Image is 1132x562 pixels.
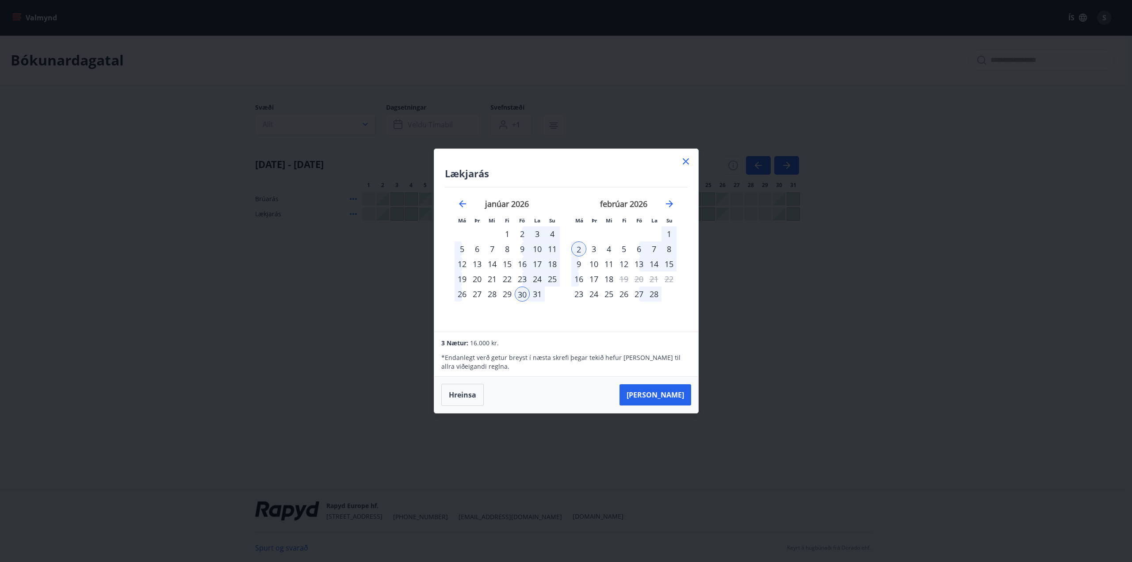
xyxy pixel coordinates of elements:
[515,256,530,271] td: Choose föstudagur, 16. janúar 2026 as your check-in date. It’s available.
[586,241,601,256] td: Choose þriðjudagur, 3. febrúar 2026 as your check-in date. It’s available.
[500,287,515,302] div: 29
[530,287,545,302] div: 31
[500,241,515,256] div: 8
[515,226,530,241] td: Choose föstudagur, 2. janúar 2026 as your check-in date. It’s available.
[571,271,586,287] div: 16
[515,241,530,256] td: Choose föstudagur, 9. janúar 2026 as your check-in date. It’s available.
[616,271,631,287] td: Choose fimmtudagur, 19. febrúar 2026 as your check-in date. It’s available.
[470,241,485,256] div: 6
[662,271,677,287] td: Not available. sunnudagur, 22. febrúar 2026
[441,353,691,371] p: * Endanlegt verð getur breyst í næsta skrefi þegar tekið hefur [PERSON_NAME] til allra viðeigandi...
[545,241,560,256] div: 11
[530,241,545,256] td: Choose laugardagur, 10. janúar 2026 as your check-in date. It’s available.
[616,256,631,271] td: Choose fimmtudagur, 12. febrúar 2026 as your check-in date. It’s available.
[458,217,466,224] small: Má
[646,256,662,271] div: 14
[616,287,631,302] td: Choose fimmtudagur, 26. febrúar 2026 as your check-in date. It’s available.
[530,271,545,287] td: Choose laugardagur, 24. janúar 2026 as your check-in date. It’s available.
[631,241,646,256] div: 6
[631,287,646,302] td: Choose föstudagur, 27. febrúar 2026 as your check-in date. It’s available.
[515,271,530,287] td: Choose föstudagur, 23. janúar 2026 as your check-in date. It’s available.
[515,256,530,271] div: 16
[616,287,631,302] div: 26
[485,199,529,209] strong: janúar 2026
[631,271,646,287] td: Not available. föstudagur, 20. febrúar 2026
[500,241,515,256] td: Choose fimmtudagur, 8. janúar 2026 as your check-in date. It’s available.
[485,256,500,271] div: 14
[646,287,662,302] div: 28
[601,241,616,256] td: Choose miðvikudagur, 4. febrúar 2026 as your check-in date. It’s available.
[500,226,515,241] td: Choose fimmtudagur, 1. janúar 2026 as your check-in date. It’s available.
[470,256,485,271] div: 13
[586,287,601,302] div: 24
[662,256,677,271] div: 15
[455,241,470,256] td: Choose mánudagur, 5. janúar 2026 as your check-in date. It’s available.
[616,241,631,256] td: Choose fimmtudagur, 5. febrúar 2026 as your check-in date. It’s available.
[646,271,662,287] td: Not available. laugardagur, 21. febrúar 2026
[586,287,601,302] td: Choose þriðjudagur, 24. febrúar 2026 as your check-in date. It’s available.
[631,256,646,271] td: Choose föstudagur, 13. febrúar 2026 as your check-in date. It’s available.
[601,241,616,256] div: 4
[636,217,642,224] small: Fö
[534,217,540,224] small: La
[545,256,560,271] td: Choose sunnudagur, 18. janúar 2026 as your check-in date. It’s available.
[530,226,545,241] div: 3
[515,287,530,302] td: Selected as start date. föstudagur, 30. janúar 2026
[515,226,530,241] div: 2
[445,187,688,321] div: Calendar
[470,339,499,347] span: 16.000 kr.
[586,256,601,271] td: Choose þriðjudagur, 10. febrúar 2026 as your check-in date. It’s available.
[515,241,530,256] div: 9
[571,256,586,271] div: 9
[500,256,515,271] td: Choose fimmtudagur, 15. janúar 2026 as your check-in date. It’s available.
[455,241,470,256] div: 5
[500,287,515,302] td: Choose fimmtudagur, 29. janúar 2026 as your check-in date. It’s available.
[549,217,555,224] small: Su
[545,271,560,287] td: Choose sunnudagur, 25. janúar 2026 as your check-in date. It’s available.
[470,256,485,271] td: Choose þriðjudagur, 13. janúar 2026 as your check-in date. It’s available.
[500,256,515,271] div: 15
[631,287,646,302] div: 27
[601,287,616,302] div: 25
[530,241,545,256] div: 10
[662,226,677,241] td: Selected. sunnudagur, 1. febrúar 2026
[571,241,586,256] td: Selected as end date. mánudagur, 2. febrúar 2026
[545,256,560,271] div: 18
[571,287,586,302] div: Aðeins innritun í boði
[662,256,677,271] td: Choose sunnudagur, 15. febrúar 2026 as your check-in date. It’s available.
[470,287,485,302] td: Choose þriðjudagur, 27. janúar 2026 as your check-in date. It’s available.
[470,287,485,302] div: 27
[601,271,616,287] div: 18
[631,241,646,256] td: Choose föstudagur, 6. febrúar 2026 as your check-in date. It’s available.
[601,256,616,271] div: 11
[519,217,525,224] small: Fö
[586,256,601,271] div: 10
[571,287,586,302] td: Choose mánudagur, 23. febrúar 2026 as your check-in date. It’s available.
[470,271,485,287] td: Choose þriðjudagur, 20. janúar 2026 as your check-in date. It’s available.
[601,256,616,271] td: Choose miðvikudagur, 11. febrúar 2026 as your check-in date. It’s available.
[474,217,480,224] small: Þr
[600,199,647,209] strong: febrúar 2026
[485,241,500,256] div: 7
[646,241,662,256] td: Choose laugardagur, 7. febrúar 2026 as your check-in date. It’s available.
[445,167,688,180] h4: Lækjarás
[571,271,586,287] td: Choose mánudagur, 16. febrúar 2026 as your check-in date. It’s available.
[664,199,675,209] div: Move forward to switch to the next month.
[651,217,658,224] small: La
[485,287,500,302] td: Choose miðvikudagur, 28. janúar 2026 as your check-in date. It’s available.
[606,217,612,224] small: Mi
[530,271,545,287] div: 24
[530,256,545,271] div: 17
[500,226,515,241] div: 1
[470,241,485,256] td: Choose þriðjudagur, 6. janúar 2026 as your check-in date. It’s available.
[586,271,601,287] td: Choose þriðjudagur, 17. febrúar 2026 as your check-in date. It’s available.
[470,271,485,287] div: 20
[601,271,616,287] td: Choose miðvikudagur, 18. febrúar 2026 as your check-in date. It’s available.
[505,217,509,224] small: Fi
[616,271,631,287] div: Aðeins útritun í boði
[586,271,601,287] div: 17
[646,287,662,302] td: Choose laugardagur, 28. febrúar 2026 as your check-in date. It’s available.
[616,241,631,256] div: 5
[457,199,468,209] div: Move backward to switch to the previous month.
[545,226,560,241] div: 4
